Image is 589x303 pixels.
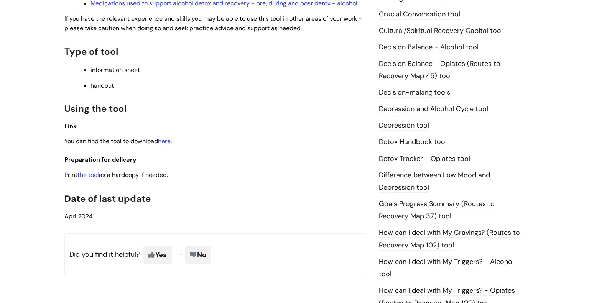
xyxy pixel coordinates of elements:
[99,171,168,179] span: as a hardcopy if needed.
[379,228,520,250] a: How can I deal with My Cravings? (Routes to Recovery Map 102) tool
[64,193,151,205] span: Date of last update
[90,82,114,90] span: handout
[379,26,503,36] a: Cultural/Spiritual Recovery Capital tool
[90,66,140,74] span: information sheet
[379,257,514,279] a: How can I deal with My Triggers? - Alcohol tool
[64,137,158,145] span: You can find the tool to download
[379,43,479,52] a: Decision Balance - Alcohol tool
[379,104,488,114] a: Depression and Alcohol Cycle tool
[379,59,500,81] a: Decision Balance - Opiates (Routes to Recovery Map 45) tool
[379,10,460,20] a: Crucial Conversation tool
[379,154,470,164] a: Detox Tracker - Opiates tool
[64,103,127,115] span: Using the tool
[64,212,78,220] span: April
[64,122,77,130] span: Link
[185,246,211,264] span: No
[171,137,172,145] span: .
[379,88,450,98] a: Decision-making tools
[379,137,447,147] a: Detox Handbook tool
[158,137,171,145] a: here
[64,46,118,57] span: Type of tool
[379,199,495,221] a: Goals Progress Summary (Routes to Recovery Map 37) tool
[64,156,137,164] span: Preparation for delivery
[64,171,77,179] span: Print
[64,212,93,220] span: 2024
[77,171,99,179] a: the tool
[64,15,362,32] span: If you have the relevant experience and skills you may be able to use this tool in other areas of...
[379,121,429,131] a: Depression tool
[379,170,490,193] a: Difference between Low Mood and Depression tool
[143,246,172,264] span: Yes
[64,233,367,276] p: Did you find it helpful?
